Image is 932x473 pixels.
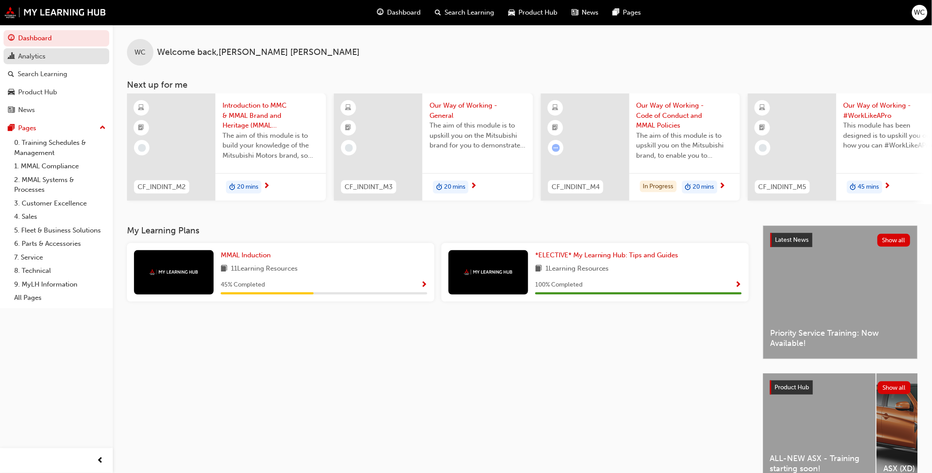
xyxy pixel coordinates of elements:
[127,225,749,236] h3: My Learning Plans
[445,8,495,18] span: Search Learning
[8,70,14,78] span: search-icon
[430,101,526,120] span: Our Way of Working - General
[735,279,742,291] button: Show Progress
[11,251,109,264] a: 7. Service
[519,8,558,18] span: Product Hub
[377,7,384,18] span: guage-icon
[11,159,109,173] a: 1. MMAL Compliance
[4,84,109,101] a: Product Hub
[640,181,677,193] div: In Progress
[221,280,265,290] span: 45 % Completed
[345,182,393,192] span: CF_INDINT_M3
[552,144,560,152] span: learningRecordVerb_ATTEMPT-icon
[138,102,145,114] span: learningResourceType_ELEARNING-icon
[464,269,513,275] img: mmal
[552,182,600,192] span: CF_INDINT_M4
[775,384,809,391] span: Product Hub
[11,197,109,210] a: 3. Customer Excellence
[502,4,565,22] a: car-iconProduct Hub
[11,278,109,291] a: 9. MyLH Information
[221,264,227,275] span: book-icon
[4,120,109,136] button: Pages
[770,380,911,395] a: Product HubShow all
[535,280,583,290] span: 100 % Completed
[421,281,427,289] span: Show Progress
[541,93,740,201] a: CF_INDINT_M4Our Way of Working - Code of Conduct and MMAL PoliciesThe aim of this module is to up...
[345,122,352,134] span: booktick-icon
[138,122,145,134] span: booktick-icon
[430,120,526,151] span: The aim of this module is to upskill you on the Mitsubishi brand for you to demonstrate the same ...
[623,8,641,18] span: Pages
[11,237,109,251] a: 6. Parts & Accessories
[138,182,186,192] span: CF_INDINT_M2
[565,4,606,22] a: news-iconNews
[4,28,109,120] button: DashboardAnalyticsSearch LearningProduct HubNews
[222,131,319,161] span: The aim of this module is to build your knowledge of the Mitsubishi Motors brand, so you can demo...
[470,182,477,190] span: next-icon
[4,102,109,118] a: News
[637,131,733,161] span: The aim of this module is to upskill you on the Mitsubishi brand, to enable you to demonstrate an...
[113,80,932,90] h3: Next up for me
[8,124,15,132] span: pages-icon
[8,106,15,114] span: news-icon
[436,182,442,193] span: duration-icon
[771,233,910,247] a: Latest NewsShow all
[4,7,106,18] img: mmal
[8,89,15,97] span: car-icon
[428,4,502,22] a: search-iconSearch Learning
[263,182,270,190] span: next-icon
[552,102,559,114] span: learningResourceType_ELEARNING-icon
[11,264,109,278] a: 8. Technical
[775,236,809,244] span: Latest News
[18,87,57,97] div: Product Hub
[8,53,15,61] span: chart-icon
[4,30,109,47] a: Dashboard
[613,7,620,18] span: pages-icon
[719,182,726,190] span: next-icon
[850,182,856,193] span: duration-icon
[157,47,360,58] span: Welcome back , [PERSON_NAME] [PERSON_NAME]
[878,381,911,394] button: Show all
[138,144,146,152] span: learningRecordVerb_NONE-icon
[150,269,198,275] img: mmal
[858,182,879,192] span: 45 mins
[11,210,109,224] a: 4. Sales
[435,7,441,18] span: search-icon
[100,122,106,134] span: up-icon
[759,102,766,114] span: learningResourceType_ELEARNING-icon
[545,264,609,275] span: 1 Learning Resources
[763,225,918,359] a: Latest NewsShow allPriority Service Training: Now Available!
[637,101,733,131] span: Our Way of Working - Code of Conduct and MMAL Policies
[8,35,15,43] span: guage-icon
[606,4,648,22] a: pages-iconPages
[11,291,109,305] a: All Pages
[221,251,271,259] span: MMAL Induction
[370,4,428,22] a: guage-iconDashboard
[127,93,326,201] a: CF_INDINT_M2Introduction to MMC & MMAL Brand and Heritage (MMAL Induction)The aim of this module ...
[222,101,319,131] span: Introduction to MMC & MMAL Brand and Heritage (MMAL Induction)
[11,173,109,197] a: 2. MMAL Systems & Processes
[444,182,465,192] span: 20 mins
[535,250,682,260] a: *ELECTIVE* My Learning Hub: Tips and Guides
[229,182,235,193] span: duration-icon
[11,224,109,237] a: 5. Fleet & Business Solutions
[735,281,742,289] span: Show Progress
[237,182,258,192] span: 20 mins
[387,8,421,18] span: Dashboard
[759,122,766,134] span: booktick-icon
[421,279,427,291] button: Show Progress
[759,144,767,152] span: learningRecordVerb_NONE-icon
[914,8,925,18] span: WC
[759,182,806,192] span: CF_INDINT_M5
[535,251,679,259] span: *ELECTIVE* My Learning Hub: Tips and Guides
[18,123,36,133] div: Pages
[771,328,910,348] span: Priority Service Training: Now Available!
[135,47,146,58] span: WC
[572,7,579,18] span: news-icon
[693,182,714,192] span: 20 mins
[535,264,542,275] span: book-icon
[221,250,274,260] a: MMAL Induction
[334,93,533,201] a: CF_INDINT_M3Our Way of Working - GeneralThe aim of this module is to upskill you on the Mitsubish...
